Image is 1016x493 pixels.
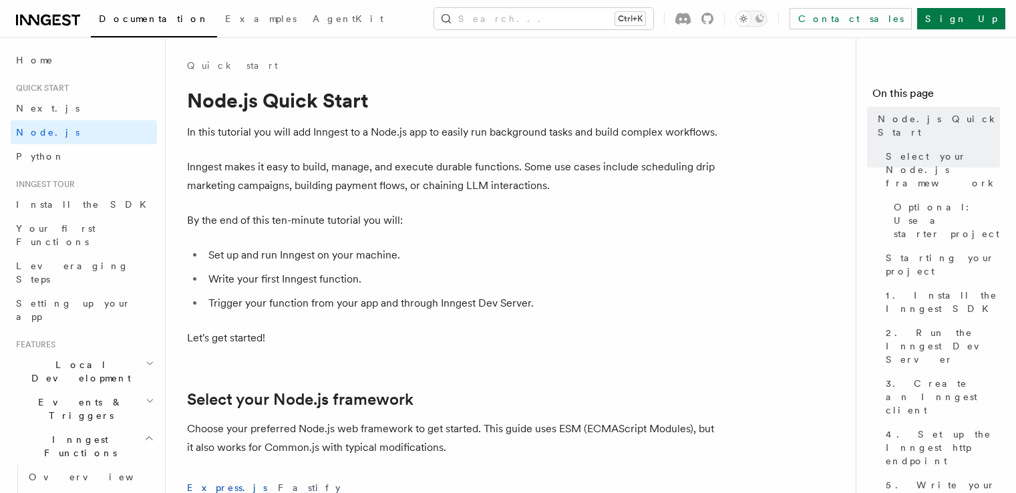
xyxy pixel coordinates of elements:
[872,107,1000,144] a: Node.js Quick Start
[187,390,413,409] a: Select your Node.js framework
[11,48,157,72] a: Home
[16,53,53,67] span: Home
[11,192,157,216] a: Install the SDK
[735,11,768,27] button: Toggle dark mode
[880,144,1000,195] a: Select your Node.js framework
[886,428,1000,468] span: 4. Set up the Inngest http endpoint
[16,127,79,138] span: Node.js
[11,353,157,390] button: Local Development
[16,261,129,285] span: Leveraging Steps
[204,294,721,313] li: Trigger your function from your app and through Inngest Dev Server.
[886,289,1000,315] span: 1. Install the Inngest SDK
[880,321,1000,371] a: 2. Run the Inngest Dev Server
[204,270,721,289] li: Write your first Inngest function.
[187,420,721,457] p: Choose your preferred Node.js web framework to get started. This guide uses ESM (ECMAScript Modul...
[11,433,144,460] span: Inngest Functions
[187,59,278,72] a: Quick start
[872,86,1000,107] h4: On this page
[187,211,721,230] p: By the end of this ten-minute tutorial you will:
[894,200,1000,240] span: Optional: Use a starter project
[187,88,721,112] h1: Node.js Quick Start
[886,326,1000,366] span: 2. Run the Inngest Dev Server
[11,96,157,120] a: Next.js
[187,123,721,142] p: In this tutorial you will add Inngest to a Node.js app to easily run background tasks and build c...
[11,254,157,291] a: Leveraging Steps
[886,377,1000,417] span: 3. Create an Inngest client
[16,151,65,162] span: Python
[187,329,721,347] p: Let's get started!
[313,13,383,24] span: AgentKit
[11,339,55,350] span: Features
[11,390,157,428] button: Events & Triggers
[99,13,209,24] span: Documentation
[878,112,1000,139] span: Node.js Quick Start
[11,144,157,168] a: Python
[888,195,1000,246] a: Optional: Use a starter project
[11,358,146,385] span: Local Development
[16,223,96,247] span: Your first Functions
[11,216,157,254] a: Your first Functions
[16,199,154,210] span: Install the SDK
[11,83,69,94] span: Quick start
[11,179,75,190] span: Inngest tour
[217,4,305,36] a: Examples
[305,4,391,36] a: AgentKit
[880,371,1000,422] a: 3. Create an Inngest client
[434,8,653,29] button: Search...Ctrl+K
[29,472,166,482] span: Overview
[886,251,1000,278] span: Starting your project
[615,12,645,25] kbd: Ctrl+K
[886,150,1000,190] span: Select your Node.js framework
[187,158,721,195] p: Inngest makes it easy to build, manage, and execute durable functions. Some use cases include sch...
[225,13,297,24] span: Examples
[23,465,157,489] a: Overview
[16,103,79,114] span: Next.js
[880,422,1000,473] a: 4. Set up the Inngest http endpoint
[880,246,1000,283] a: Starting your project
[917,8,1005,29] a: Sign Up
[204,246,721,265] li: Set up and run Inngest on your machine.
[11,291,157,329] a: Setting up your app
[790,8,912,29] a: Contact sales
[16,298,131,322] span: Setting up your app
[11,428,157,465] button: Inngest Functions
[11,120,157,144] a: Node.js
[11,395,146,422] span: Events & Triggers
[880,283,1000,321] a: 1. Install the Inngest SDK
[91,4,217,37] a: Documentation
